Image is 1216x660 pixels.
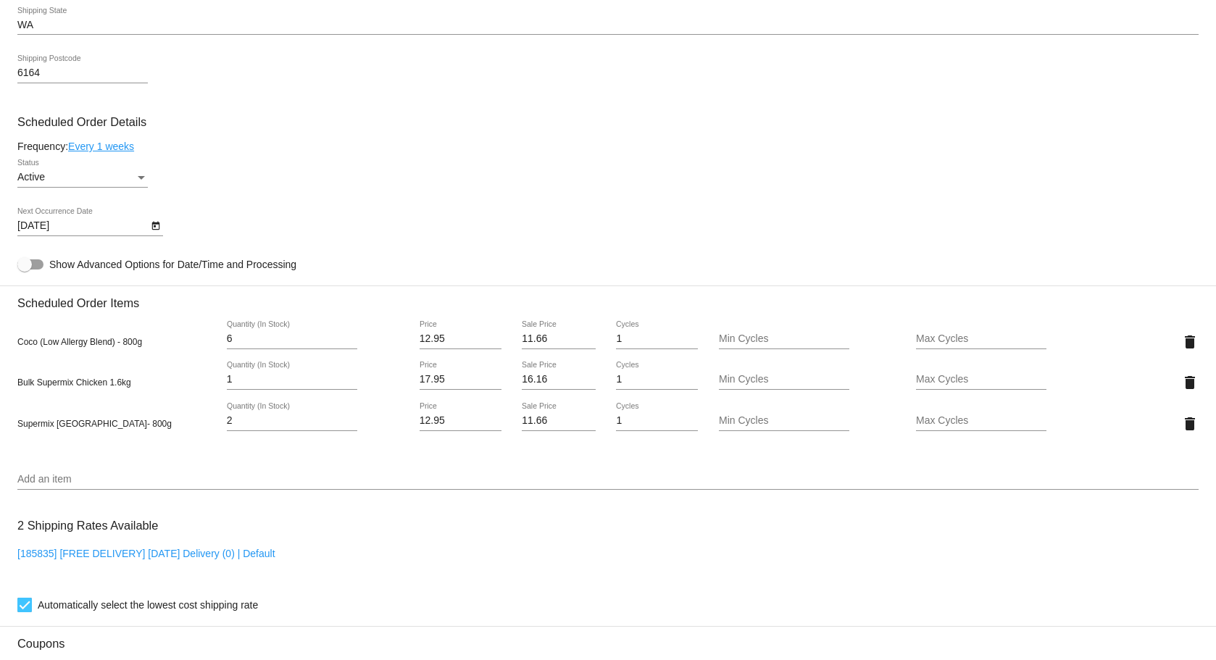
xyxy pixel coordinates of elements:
[68,141,134,152] a: Every 1 weeks
[17,377,131,388] span: Bulk Supermix Chicken 1.6kg
[148,217,163,233] button: Open calendar
[1181,374,1199,391] mat-icon: delete
[227,415,357,427] input: Quantity (In Stock)
[719,333,849,345] input: Min Cycles
[420,374,501,385] input: Price
[522,374,596,385] input: Sale Price
[17,474,1199,485] input: Add an item
[719,374,849,385] input: Min Cycles
[616,415,698,427] input: Cycles
[17,171,45,183] span: Active
[420,415,501,427] input: Price
[227,374,357,385] input: Quantity (In Stock)
[17,220,148,232] input: Next Occurrence Date
[17,510,158,541] h3: 2 Shipping Rates Available
[916,333,1046,345] input: Max Cycles
[916,374,1046,385] input: Max Cycles
[17,548,275,559] a: [185835] [FREE DELIVERY] [DATE] Delivery (0) | Default
[17,337,142,347] span: Coco (Low Allergy Blend) - 800g
[420,333,501,345] input: Price
[522,415,596,427] input: Sale Price
[17,172,148,183] mat-select: Status
[719,415,849,427] input: Min Cycles
[616,333,698,345] input: Cycles
[227,333,357,345] input: Quantity (In Stock)
[916,415,1046,427] input: Max Cycles
[17,67,148,79] input: Shipping Postcode
[1181,415,1199,433] mat-icon: delete
[17,285,1199,310] h3: Scheduled Order Items
[522,333,596,345] input: Sale Price
[38,596,258,614] span: Automatically select the lowest cost shipping rate
[17,115,1199,129] h3: Scheduled Order Details
[17,141,1199,152] div: Frequency:
[17,20,1199,31] input: Shipping State
[616,374,698,385] input: Cycles
[17,626,1199,651] h3: Coupons
[1181,333,1199,351] mat-icon: delete
[49,257,296,272] span: Show Advanced Options for Date/Time and Processing
[17,419,172,429] span: Supermix [GEOGRAPHIC_DATA]- 800g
